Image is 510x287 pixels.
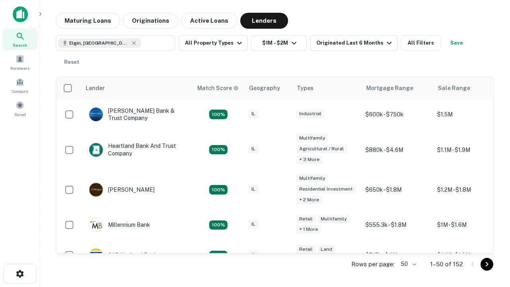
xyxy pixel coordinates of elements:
[296,195,322,204] div: + 2 more
[12,88,28,94] span: Contacts
[433,210,505,240] td: $1M - $1.6M
[89,183,155,197] div: [PERSON_NAME]
[249,83,280,93] div: Geography
[444,35,469,51] button: Save your search to get updates of matches that match your search criteria.
[292,77,361,99] th: Types
[13,42,27,48] span: Search
[296,174,328,183] div: Multifamily
[361,99,433,130] td: $600k - $750k
[192,77,244,99] th: Capitalize uses an advanced AI algorithm to match your search with the best lender. The match sco...
[56,13,120,29] button: Maturing Loans
[209,145,228,155] div: Matching Properties: 19, hasApolloMatch: undefined
[296,144,347,153] div: Agricultural / Rural
[13,6,28,22] img: capitalize-icon.png
[81,77,192,99] th: Lender
[86,83,105,93] div: Lender
[10,65,29,71] span: Borrowers
[430,259,463,269] p: 1–50 of 152
[316,38,394,48] div: Originated Last 6 Months
[361,130,433,170] td: $880k - $4.6M
[433,240,505,270] td: $1.1M - $1.9M
[89,108,103,121] img: picture
[361,170,433,210] td: $650k - $1.8M
[209,110,228,119] div: Matching Properties: 28, hasApolloMatch: undefined
[296,134,328,143] div: Multifamily
[296,225,321,234] div: + 1 more
[209,185,228,195] div: Matching Properties: 24, hasApolloMatch: undefined
[296,214,316,224] div: Retail
[89,248,103,262] img: picture
[197,84,239,92] div: Capitalize uses an advanced AI algorithm to match your search with the best lender. The match sco...
[2,28,37,50] a: Search
[438,83,470,93] div: Sale Range
[361,240,433,270] td: $715k - $4M
[248,220,259,229] div: IL
[318,214,350,224] div: Multifamily
[209,251,228,260] div: Matching Properties: 22, hasApolloMatch: undefined
[398,258,418,270] div: 50
[2,98,37,119] a: Saved
[248,144,259,153] div: IL
[251,35,307,51] button: $1M - $2M
[197,84,237,92] h6: Match Score
[296,245,316,254] div: Retail
[361,77,433,99] th: Mortgage Range
[433,170,505,210] td: $1.2M - $1.8M
[59,54,84,70] button: Reset
[318,245,335,254] div: Land
[181,13,237,29] button: Active Loans
[69,39,129,47] span: Elgin, [GEOGRAPHIC_DATA], [GEOGRAPHIC_DATA]
[361,210,433,240] td: $555.3k - $1.8M
[248,250,259,259] div: IL
[89,107,184,122] div: [PERSON_NAME] Bank & Trust Company
[433,77,505,99] th: Sale Range
[296,155,323,164] div: + 3 more
[209,220,228,230] div: Matching Properties: 16, hasApolloMatch: undefined
[89,183,103,197] img: picture
[433,130,505,170] td: $1.1M - $1.9M
[433,99,505,130] td: $1.5M
[123,13,178,29] button: Originations
[248,109,259,118] div: IL
[296,109,325,118] div: Industrial
[89,143,103,157] img: picture
[244,77,292,99] th: Geography
[89,248,157,262] div: OLD National Bank
[178,35,248,51] button: All Property Types
[351,259,394,269] p: Rows per page:
[2,51,37,73] a: Borrowers
[89,218,150,232] div: Millennium Bank
[248,185,259,194] div: IL
[470,198,510,236] iframe: Chat Widget
[89,218,103,232] img: picture
[310,35,398,51] button: Originated Last 6 Months
[297,83,314,93] div: Types
[401,35,441,51] button: All Filters
[2,75,37,96] a: Contacts
[89,142,184,157] div: Heartland Bank And Trust Company
[14,111,26,118] span: Saved
[366,83,413,93] div: Mortgage Range
[240,13,288,29] button: Lenders
[481,258,493,271] button: Go to next page
[296,185,356,194] div: Residential Investment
